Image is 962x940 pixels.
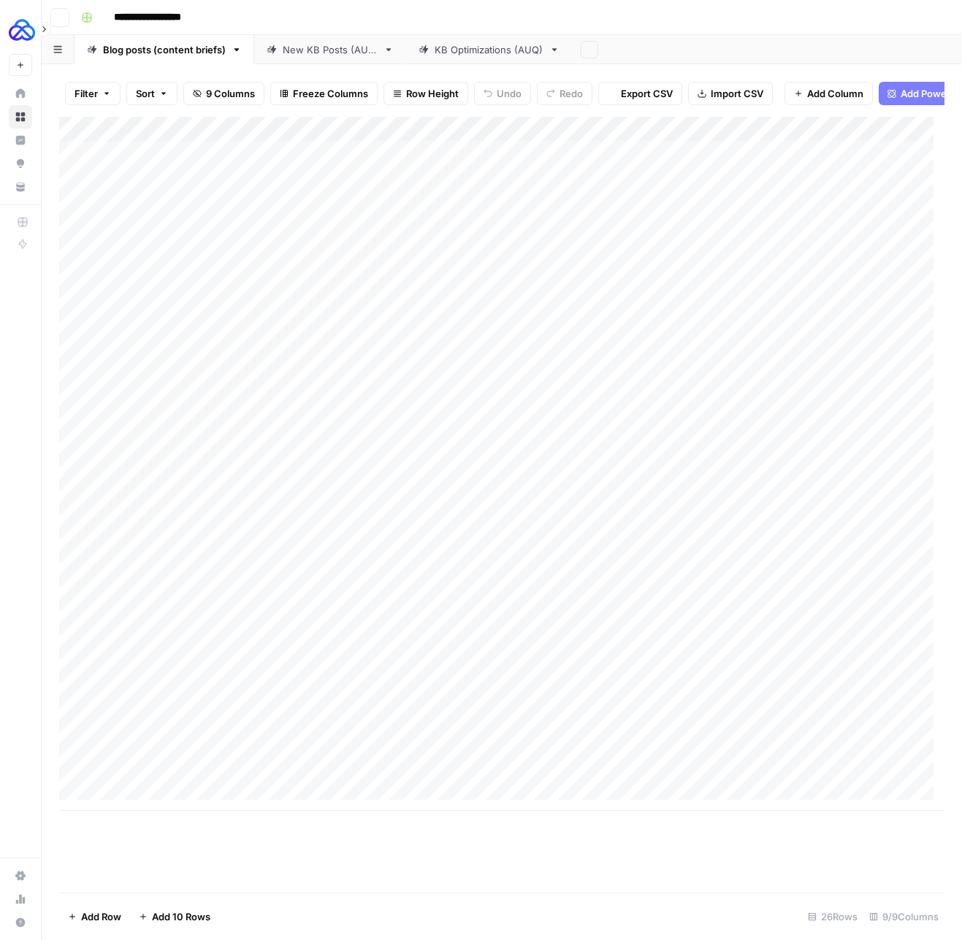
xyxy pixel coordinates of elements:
button: Redo [537,82,592,105]
button: Import CSV [688,82,773,105]
span: Add Column [807,86,863,101]
a: Settings [9,864,32,887]
span: Freeze Columns [293,86,368,101]
span: Export CSV [621,86,673,101]
div: 9/9 Columns [863,905,944,928]
button: Add Row [59,905,130,928]
div: 26 Rows [802,905,863,928]
button: Row Height [383,82,468,105]
span: Add 10 Rows [152,909,210,924]
a: Insights [9,129,32,152]
a: Opportunities [9,152,32,175]
div: Blog posts (content briefs) [103,42,226,57]
a: Home [9,82,32,105]
a: Your Data [9,175,32,199]
a: Blog posts (content briefs) [75,35,254,64]
button: Add 10 Rows [130,905,219,928]
span: Filter [75,86,98,101]
span: Undo [497,86,522,101]
button: Freeze Columns [270,82,378,105]
button: Workspace: AUQ [9,12,32,48]
button: Sort [126,82,177,105]
img: AUQ Logo [9,17,35,43]
button: Add Column [785,82,873,105]
button: Export CSV [598,82,682,105]
span: 9 Columns [206,86,255,101]
span: Redo [560,86,583,101]
div: KB Optimizations (AUQ) [435,42,543,57]
div: New KB Posts (AUQ) [283,42,378,57]
a: KB Optimizations (AUQ) [406,35,572,64]
a: Browse [9,105,32,129]
span: Add Row [81,909,121,924]
button: Filter [65,82,121,105]
span: Sort [136,86,155,101]
button: Undo [474,82,531,105]
button: Help + Support [9,911,32,934]
span: Row Height [406,86,459,101]
span: Import CSV [711,86,763,101]
a: New KB Posts (AUQ) [254,35,406,64]
button: 9 Columns [183,82,264,105]
a: Usage [9,887,32,911]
